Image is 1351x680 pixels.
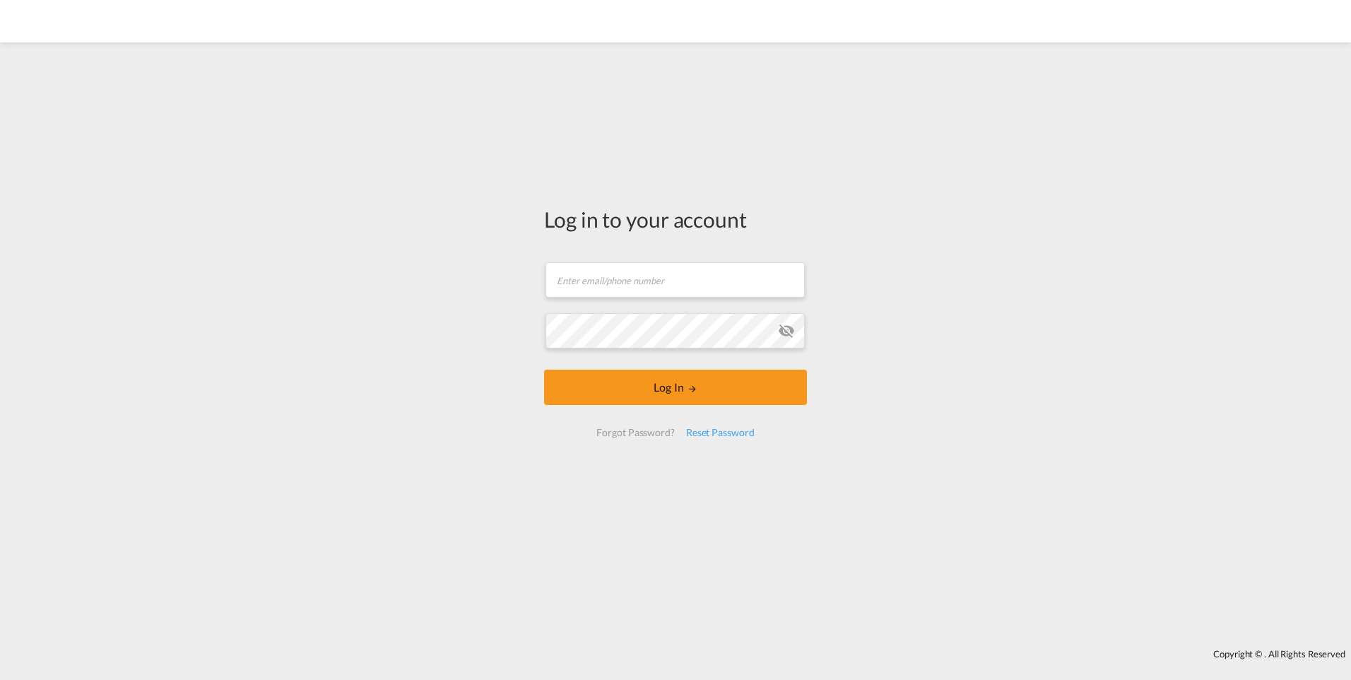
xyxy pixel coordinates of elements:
input: Enter email/phone number [545,262,805,298]
div: Log in to your account [544,204,807,234]
div: Forgot Password? [591,420,680,445]
div: Reset Password [680,420,760,445]
md-icon: icon-eye-off [778,322,795,339]
button: LOGIN [544,370,807,405]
